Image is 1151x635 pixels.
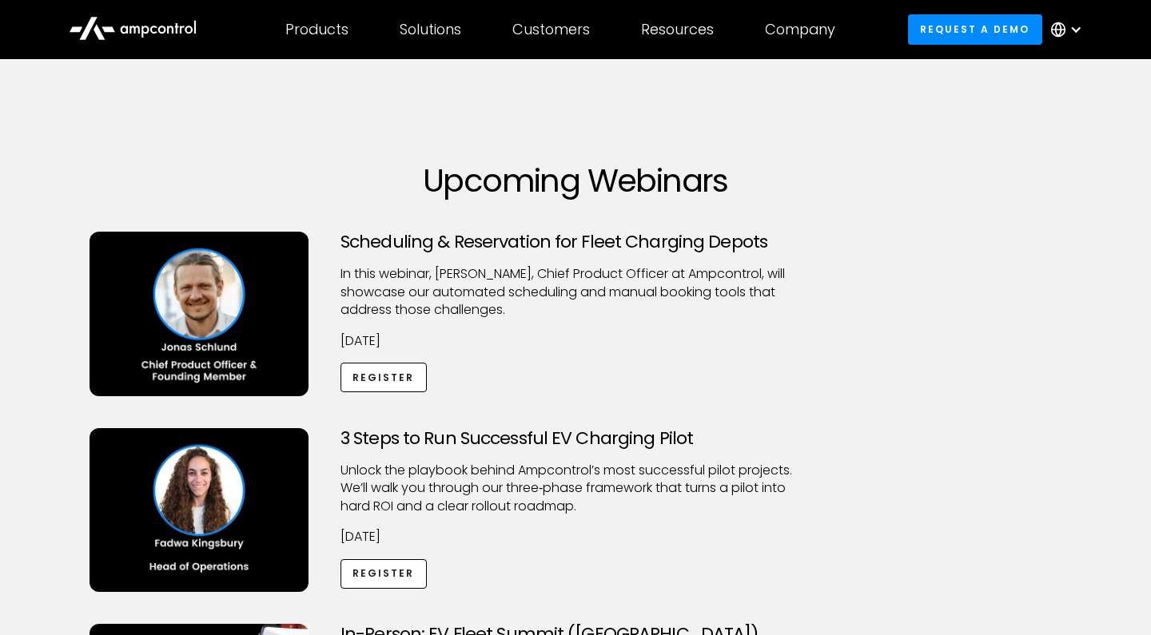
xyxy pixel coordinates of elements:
div: Solutions [400,21,461,38]
div: Company [765,21,835,38]
p: [DATE] [341,528,810,546]
div: Resources [641,21,714,38]
p: [DATE] [341,332,810,350]
div: Customers [512,21,590,38]
a: Register [341,363,427,392]
p: Unlock the playbook behind Ampcontrol’s most successful pilot projects. We’ll walk you through ou... [341,462,810,515]
div: Products [285,21,348,38]
h1: Upcoming Webinars [90,161,1061,200]
p: ​In this webinar, [PERSON_NAME], Chief Product Officer at Ampcontrol, will showcase our automated... [341,265,810,319]
h3: Scheduling & Reservation for Fleet Charging Depots [341,232,810,252]
a: Register [341,559,427,589]
h3: 3 Steps to Run Successful EV Charging Pilot [341,428,810,449]
a: Request a demo [908,14,1042,44]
